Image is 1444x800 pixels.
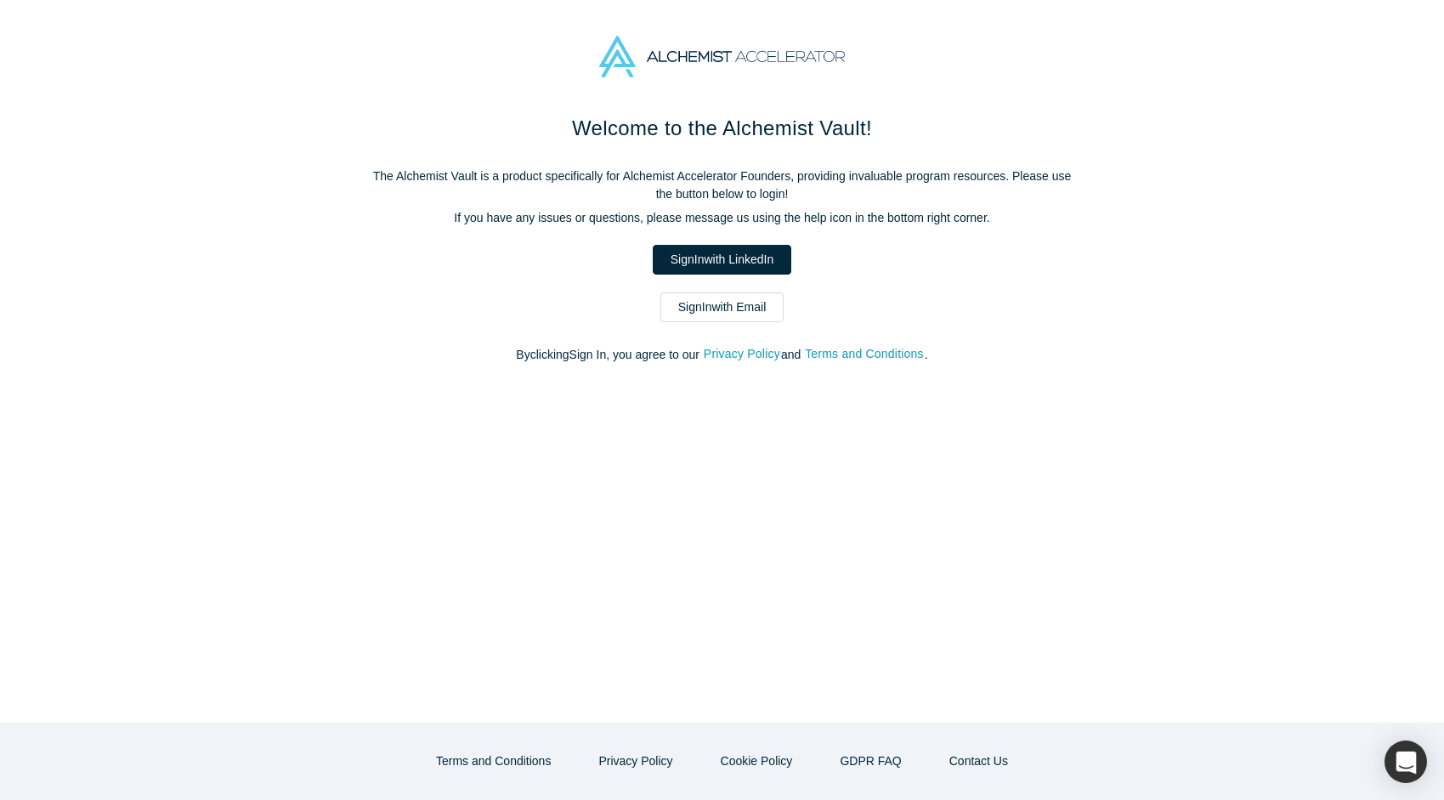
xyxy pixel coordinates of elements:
p: The Alchemist Vault is a product specifically for Alchemist Accelerator Founders, providing inval... [365,167,1079,203]
button: Cookie Policy [703,746,811,776]
p: If you have any issues or questions, please message us using the help icon in the bottom right co... [365,209,1079,227]
img: Alchemist Accelerator Logo [599,36,844,77]
p: By clicking Sign In , you agree to our and . [365,346,1079,364]
button: Terms and Conditions [418,746,569,776]
button: Privacy Policy [580,746,690,776]
button: Contact Us [932,746,1026,776]
a: GDPR FAQ [822,746,919,776]
h1: Welcome to the Alchemist Vault! [365,113,1079,144]
a: SignInwith LinkedIn [653,245,791,275]
a: SignInwith Email [660,292,784,322]
button: Privacy Policy [703,344,781,364]
button: Terms and Conditions [804,344,925,364]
